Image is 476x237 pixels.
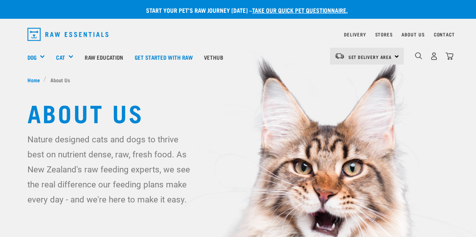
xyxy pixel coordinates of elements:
h1: About Us [27,99,449,126]
a: Home [27,76,44,84]
a: Contact [434,33,455,36]
a: Get started with Raw [129,42,198,72]
a: Delivery [344,33,366,36]
nav: dropdown navigation [21,25,455,44]
p: Nature designed cats and dogs to thrive best on nutrient dense, raw, fresh food. As New Zealand's... [27,132,196,207]
img: home-icon@2x.png [446,52,453,60]
a: Stores [375,33,393,36]
span: Home [27,76,40,84]
span: Set Delivery Area [348,56,392,58]
a: Cat [56,53,65,62]
a: Dog [27,53,36,62]
img: Raw Essentials Logo [27,28,109,41]
a: About Us [401,33,424,36]
a: Raw Education [79,42,129,72]
nav: breadcrumbs [27,76,449,84]
a: take our quick pet questionnaire. [252,8,348,12]
img: home-icon-1@2x.png [415,52,422,59]
img: user.png [430,52,438,60]
a: Vethub [198,42,229,72]
img: van-moving.png [335,53,345,59]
